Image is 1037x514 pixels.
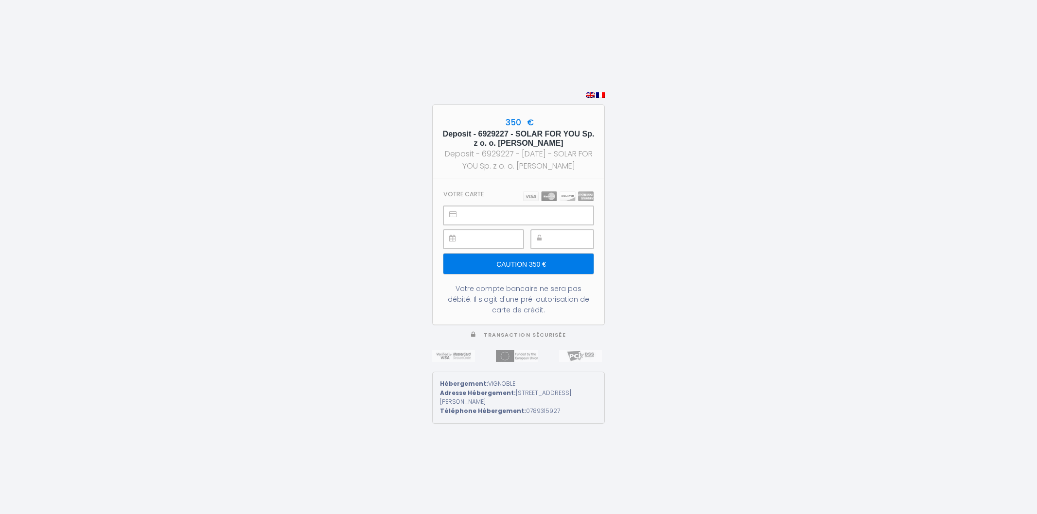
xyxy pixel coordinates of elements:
[440,379,488,388] strong: Hébergement:
[440,379,597,389] div: VIGNOBLE
[440,407,526,415] strong: Téléphone Hébergement:
[443,254,594,274] input: Caution 350 €
[503,117,534,128] span: 350 €
[465,230,523,248] iframe: Secure payment input frame
[523,191,594,201] img: carts.png
[465,206,593,224] iframe: Secure payment input frame
[553,230,593,248] iframe: Secure payment input frame
[440,389,597,407] div: [STREET_ADDRESS][PERSON_NAME]
[440,389,516,397] strong: Adresse Hébergement:
[443,190,484,198] h3: Votre carte
[440,407,597,416] div: 0789315927
[586,92,595,98] img: en.png
[596,92,605,98] img: fr.png
[484,331,566,339] span: Transaction sécurisée
[441,148,596,172] div: Deposit - 6929227 - [DATE] - SOLAR FOR YOU Sp. z o. o. [PERSON_NAME]
[441,129,596,148] h5: Deposit - 6929227 - SOLAR FOR YOU Sp. z o. o. [PERSON_NAME]
[443,283,594,315] div: Votre compte bancaire ne sera pas débité. Il s'agit d'une pré-autorisation de carte de crédit.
